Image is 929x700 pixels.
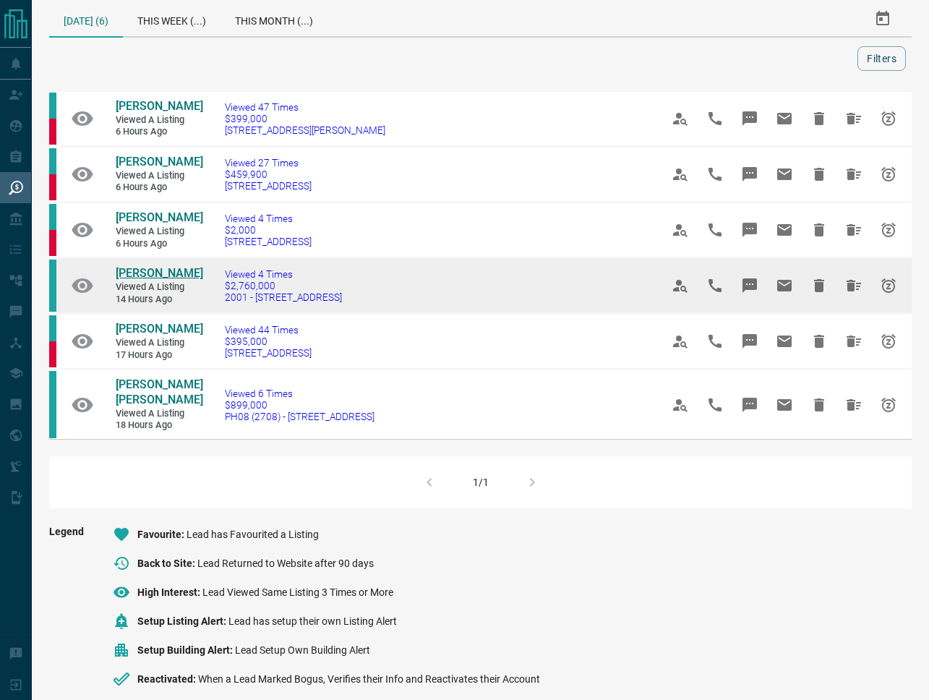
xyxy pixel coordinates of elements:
[116,266,202,281] a: [PERSON_NAME]
[802,268,836,303] span: Hide
[116,210,203,224] span: [PERSON_NAME]
[225,168,312,180] span: $459,900
[116,226,202,238] span: Viewed a Listing
[116,170,202,182] span: Viewed a Listing
[116,182,202,194] span: 6 hours ago
[767,101,802,136] span: Email
[228,615,397,627] span: Lead has setup their own Listing Alert
[225,213,312,224] span: Viewed 4 Times
[836,388,871,422] span: Hide All from Ananda Da Rocha Pires
[836,324,871,359] span: Hide All from Jesse Wa
[116,238,202,250] span: 6 hours ago
[116,99,203,113] span: [PERSON_NAME]
[225,324,312,359] a: Viewed 44 Times$395,000[STREET_ADDRESS]
[116,377,203,406] span: [PERSON_NAME] [PERSON_NAME]
[767,268,802,303] span: Email
[116,337,202,349] span: Viewed a Listing
[187,529,319,540] span: Lead has Favourited a Listing
[732,268,767,303] span: Message
[225,411,374,422] span: PH08 (2708) - [STREET_ADDRESS]
[225,101,385,113] span: Viewed 47 Times
[225,101,385,136] a: Viewed 47 Times$399,000[STREET_ADDRESS][PERSON_NAME]
[225,124,385,136] span: [STREET_ADDRESS][PERSON_NAME]
[197,558,374,569] span: Lead Returned to Website after 90 days
[49,119,56,145] div: property.ca
[225,113,385,124] span: $399,000
[871,157,906,192] span: Snooze
[698,388,732,422] span: Call
[225,157,312,192] a: Viewed 27 Times$459,900[STREET_ADDRESS]
[225,157,312,168] span: Viewed 27 Times
[767,213,802,247] span: Email
[123,1,221,36] div: This Week (...)
[767,388,802,422] span: Email
[137,586,202,598] span: High Interest
[767,324,802,359] span: Email
[49,341,56,367] div: property.ca
[116,114,202,127] span: Viewed a Listing
[225,213,312,247] a: Viewed 4 Times$2,000[STREET_ADDRESS]
[732,157,767,192] span: Message
[732,324,767,359] span: Message
[116,155,203,168] span: [PERSON_NAME]
[137,529,187,540] span: Favourite
[767,157,802,192] span: Email
[116,99,202,114] a: [PERSON_NAME]
[225,224,312,236] span: $2,000
[836,157,871,192] span: Hide All from Jesse Wa
[49,148,56,174] div: condos.ca
[225,336,312,347] span: $395,000
[802,157,836,192] span: Hide
[802,213,836,247] span: Hide
[732,213,767,247] span: Message
[225,399,374,411] span: $899,000
[871,388,906,422] span: Snooze
[198,673,540,685] span: When a Lead Marked Bogus, Verifies their Info and Reactivates their Account
[116,349,202,362] span: 17 hours ago
[49,174,56,200] div: property.ca
[732,388,767,422] span: Message
[49,371,56,438] div: condos.ca
[116,294,202,306] span: 14 hours ago
[871,324,906,359] span: Snooze
[732,101,767,136] span: Message
[802,324,836,359] span: Hide
[836,101,871,136] span: Hide All from Jesse Wa
[663,324,698,359] span: View Profile
[865,1,900,36] button: Select Date Range
[698,157,732,192] span: Call
[49,93,56,119] div: condos.ca
[116,155,202,170] a: [PERSON_NAME]
[698,268,732,303] span: Call
[225,291,342,303] span: 2001 - [STREET_ADDRESS]
[116,322,203,336] span: [PERSON_NAME]
[225,388,374,422] a: Viewed 6 Times$899,000PH08 (2708) - [STREET_ADDRESS]
[802,388,836,422] span: Hide
[116,322,202,337] a: [PERSON_NAME]
[225,180,312,192] span: [STREET_ADDRESS]
[871,213,906,247] span: Snooze
[225,388,374,399] span: Viewed 6 Times
[663,101,698,136] span: View Profile
[871,101,906,136] span: Snooze
[836,213,871,247] span: Hide All from Jesse Wa
[137,644,235,656] span: Setup Building Alert
[698,324,732,359] span: Call
[473,477,489,488] div: 1/1
[49,1,123,38] div: [DATE] (6)
[225,236,312,247] span: [STREET_ADDRESS]
[802,101,836,136] span: Hide
[225,268,342,280] span: Viewed 4 Times
[663,157,698,192] span: View Profile
[836,268,871,303] span: Hide All from Joseph Lee
[49,260,56,312] div: condos.ca
[137,615,228,627] span: Setup Listing Alert
[137,673,198,685] span: Reactivated
[116,408,202,420] span: Viewed a Listing
[49,315,56,341] div: condos.ca
[225,268,342,303] a: Viewed 4 Times$2,760,0002001 - [STREET_ADDRESS]
[49,230,56,256] div: property.ca
[225,324,312,336] span: Viewed 44 Times
[116,419,202,432] span: 18 hours ago
[225,347,312,359] span: [STREET_ADDRESS]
